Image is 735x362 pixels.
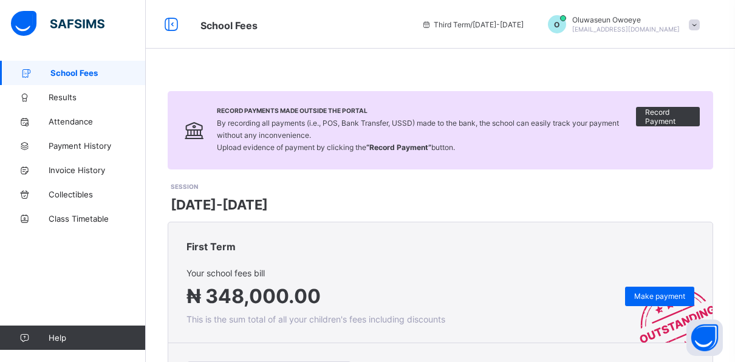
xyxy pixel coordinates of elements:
[50,68,146,78] span: School Fees
[217,107,636,114] span: Record Payments Made Outside the Portal
[11,11,104,36] img: safsims
[186,314,445,324] span: This is the sum total of all your children's fees including discounts
[186,268,445,278] span: Your school fees bill
[200,19,258,32] span: School Fees
[554,20,559,29] span: O
[572,26,680,33] span: [EMAIL_ADDRESS][DOMAIN_NAME]
[49,141,146,151] span: Payment History
[536,15,706,33] div: Oluwaseun Owoeye
[49,214,146,224] span: Class Timetable
[686,319,723,356] button: Open asap
[217,118,619,152] span: By recording all payments (i.e., POS, Bank Transfer, USSD) made to the bank, the school can easil...
[422,20,524,29] span: session/term information
[634,292,685,301] span: Make payment
[186,241,236,253] span: First Term
[49,165,146,175] span: Invoice History
[49,190,146,199] span: Collectibles
[572,15,680,24] span: Oluwaseun Owoeye
[49,333,145,343] span: Help
[49,117,146,126] span: Attendance
[366,143,431,152] b: “Record Payment”
[186,284,321,308] span: ₦ 348,000.00
[171,197,268,213] span: [DATE]-[DATE]
[49,92,146,102] span: Results
[171,183,198,190] span: SESSION
[624,273,713,343] img: outstanding-stamp.3c148f88c3ebafa6da95868fa43343a1.svg
[645,108,691,126] span: Record Payment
